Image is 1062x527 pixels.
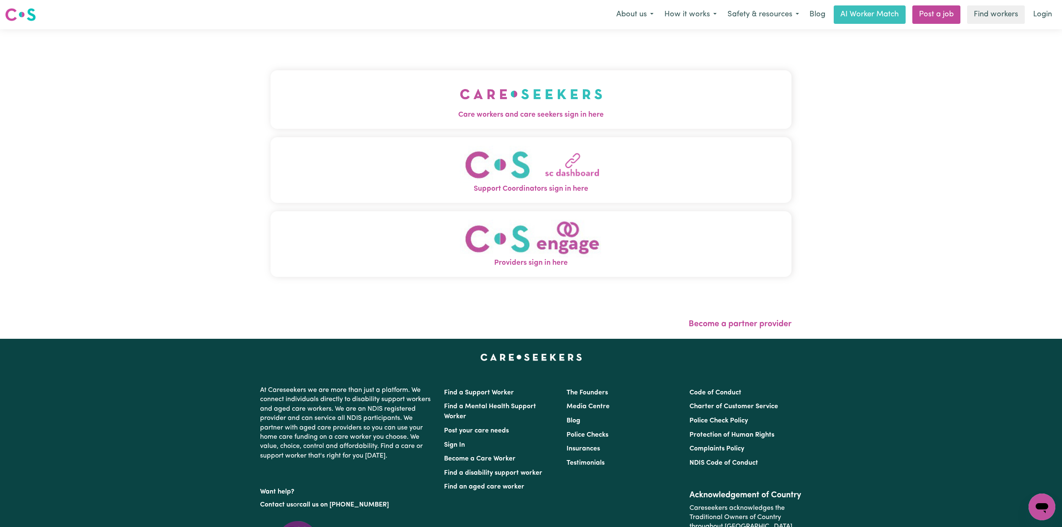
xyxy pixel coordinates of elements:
a: Protection of Human Rights [689,432,774,438]
p: At Careseekers we are more than just a platform. We connect individuals directly to disability su... [260,382,434,464]
a: Find a Support Worker [444,389,514,396]
a: Charter of Customer Service [689,403,778,410]
a: Testimonials [567,460,605,466]
button: Care workers and care seekers sign in here [271,70,791,129]
button: Support Coordinators sign in here [271,137,791,203]
a: Blog [567,417,580,424]
a: Police Checks [567,432,608,438]
a: Blog [804,5,830,24]
a: Find workers [967,5,1025,24]
a: Complaints Policy [689,445,744,452]
a: Insurances [567,445,600,452]
a: AI Worker Match [834,5,906,24]
a: Become a partner provider [689,320,791,328]
button: How it works [659,6,722,23]
iframe: Button to launch messaging window [1029,494,1055,520]
p: Want help? [260,484,434,496]
a: Login [1028,5,1057,24]
a: Contact us [260,501,293,508]
a: call us on [PHONE_NUMBER] [299,501,389,508]
a: The Founders [567,389,608,396]
a: Find a Mental Health Support Worker [444,403,536,420]
a: NDIS Code of Conduct [689,460,758,466]
h2: Acknowledgement of Country [689,490,802,500]
a: Code of Conduct [689,389,741,396]
button: Providers sign in here [271,211,791,277]
span: Providers sign in here [271,258,791,269]
a: Careseekers logo [5,5,36,24]
a: Become a Care Worker [444,455,516,462]
span: Care workers and care seekers sign in here [271,110,791,120]
a: Find an aged care worker [444,484,524,490]
span: Support Coordinators sign in here [271,184,791,194]
button: About us [611,6,659,23]
a: Media Centre [567,403,610,410]
a: Police Check Policy [689,417,748,424]
a: Find a disability support worker [444,470,542,476]
img: Careseekers logo [5,7,36,22]
a: Post a job [912,5,960,24]
a: Careseekers home page [480,354,582,361]
a: Post your care needs [444,427,509,434]
button: Safety & resources [722,6,804,23]
p: or [260,497,434,513]
a: Sign In [444,442,465,448]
